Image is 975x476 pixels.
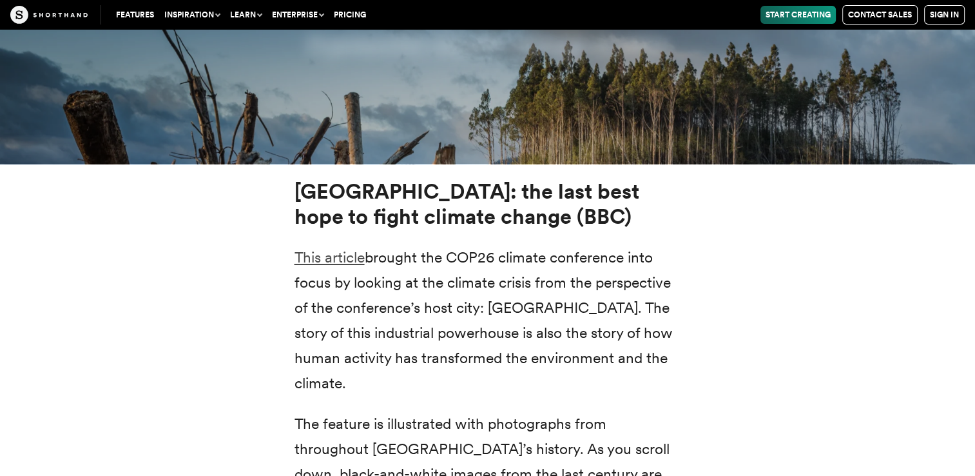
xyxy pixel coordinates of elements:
[10,6,88,24] img: The Craft
[924,5,965,25] a: Sign in
[267,6,329,24] button: Enterprise
[842,5,918,25] a: Contact Sales
[159,6,225,24] button: Inspiration
[225,6,267,24] button: Learn
[111,6,159,24] a: Features
[224,32,751,59] h3: 9 powerful climate change stories
[760,6,836,24] a: Start Creating
[294,179,639,229] strong: [GEOGRAPHIC_DATA]: the last best hope to fight climate change (BBC)
[329,6,371,24] a: Pricing
[294,248,365,266] a: This article
[294,245,681,397] p: brought the COP26 climate conference into focus by looking at the climate crisis from the perspec...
